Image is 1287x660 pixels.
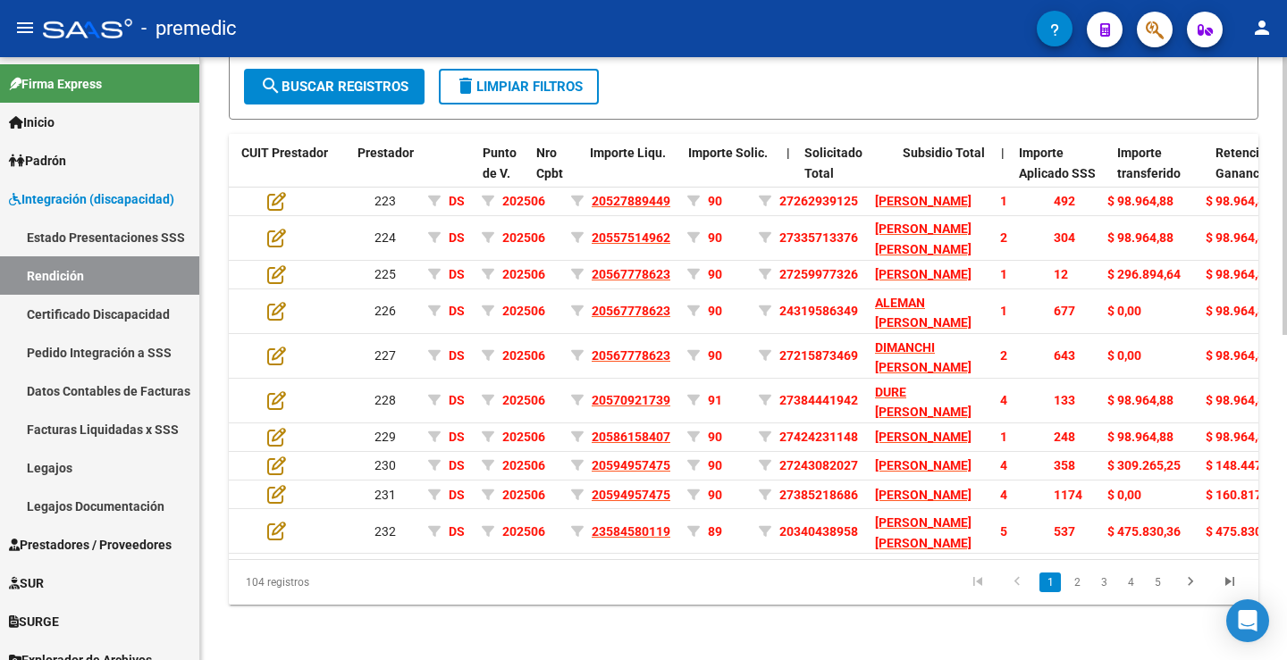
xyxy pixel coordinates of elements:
[592,458,670,472] span: 20594957475
[1019,146,1096,180] span: Importe Aplicado SSS
[1117,567,1144,597] li: page 4
[502,458,545,472] span: 202506
[1226,599,1269,642] div: Open Intercom Messenger
[708,194,722,208] span: 90
[1000,304,1007,318] span: 1
[592,230,670,245] span: 20557514962
[260,79,408,95] span: Buscar registros
[1054,348,1075,363] span: 643
[1147,572,1168,592] a: 5
[583,134,681,213] datatable-header-cell: Importe Liqu.
[439,69,599,104] button: Limpiar filtros
[708,458,722,472] span: 90
[449,348,465,363] span: DS
[9,573,44,593] span: SUR
[1206,304,1272,318] span: $ 98.964,88
[241,146,328,160] span: CUIT Prestador
[1000,524,1007,539] span: 5
[1054,194,1075,208] span: 492
[1144,567,1171,597] li: page 5
[449,393,465,407] span: DS
[1000,230,1007,245] span: 2
[1107,304,1141,318] span: $ 0,00
[779,488,858,502] span: 27385218686
[681,134,779,213] datatable-header-cell: Importe Solic.
[502,348,545,363] span: 202506
[1206,430,1272,444] span: $ 98.964,88
[1117,146,1181,180] span: Importe transferido
[1251,17,1273,38] mat-icon: person
[9,612,59,631] span: SURGE
[374,522,414,542] div: 232
[592,348,670,363] span: 20567778623
[449,488,465,502] span: DS
[1064,567,1090,597] li: page 2
[1000,488,1007,502] span: 4
[1120,572,1141,592] a: 4
[455,75,476,96] mat-icon: delete
[9,74,102,94] span: Firma Express
[1054,230,1075,245] span: 304
[1000,572,1034,592] a: go to previous page
[502,194,545,208] span: 202506
[449,458,465,472] span: DS
[896,134,994,213] datatable-header-cell: Subsidio Total
[797,134,896,213] datatable-header-cell: Solicitado Total
[804,146,862,180] span: Solicitado Total
[875,340,972,375] span: DIMANCHI [PERSON_NAME]
[1001,146,1005,160] span: |
[1107,194,1173,208] span: $ 98.964,88
[449,430,465,444] span: DS
[1206,194,1272,208] span: $ 98.964,88
[536,146,563,180] span: Nro Cpbt
[9,113,55,132] span: Inicio
[903,146,985,160] span: Subsidio Total
[1173,572,1207,592] a: go to next page
[688,146,768,160] span: Importe Solic.
[708,230,722,245] span: 90
[502,267,545,281] span: 202506
[875,385,972,420] span: DURE [PERSON_NAME]
[592,393,670,407] span: 20570921739
[875,430,972,444] span: [PERSON_NAME]
[374,485,414,505] div: 231
[502,488,545,502] span: 202506
[708,488,722,502] span: 90
[1000,348,1007,363] span: 2
[502,430,545,444] span: 202506
[875,296,972,330] span: ALEMAN [PERSON_NAME]
[1054,430,1075,444] span: 248
[1093,572,1115,592] a: 3
[502,524,545,539] span: 202506
[502,230,545,245] span: 202506
[350,134,475,213] datatable-header-cell: Prestador
[1037,567,1064,597] li: page 1
[1054,393,1075,407] span: 133
[374,228,414,248] div: 224
[449,194,465,208] span: DS
[260,75,282,96] mat-icon: search
[244,69,425,104] button: Buscar registros
[9,535,172,555] span: Prestadores / Proveedores
[1000,458,1007,472] span: 4
[502,393,545,407] span: 202506
[529,134,583,213] datatable-header-cell: Nro Cpbt
[1107,267,1181,281] span: $ 296.894,64
[592,304,670,318] span: 20567778623
[9,151,66,171] span: Padrón
[590,146,666,160] span: Importe Liqu.
[961,572,995,592] a: go to first page
[483,146,517,180] span: Punto de V.
[875,488,972,502] span: [PERSON_NAME]
[1213,572,1247,592] a: go to last page
[592,430,670,444] span: 20586158407
[779,194,858,208] span: 27262939125
[779,134,797,213] datatable-header-cell: |
[1206,458,1279,472] span: $ 148.447,32
[708,524,722,539] span: 89
[779,230,858,245] span: 27335713376
[1110,134,1208,213] datatable-header-cell: Importe transferido
[1000,393,1007,407] span: 4
[779,524,858,539] span: 20340438958
[875,221,972,256] span: [PERSON_NAME] [PERSON_NAME]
